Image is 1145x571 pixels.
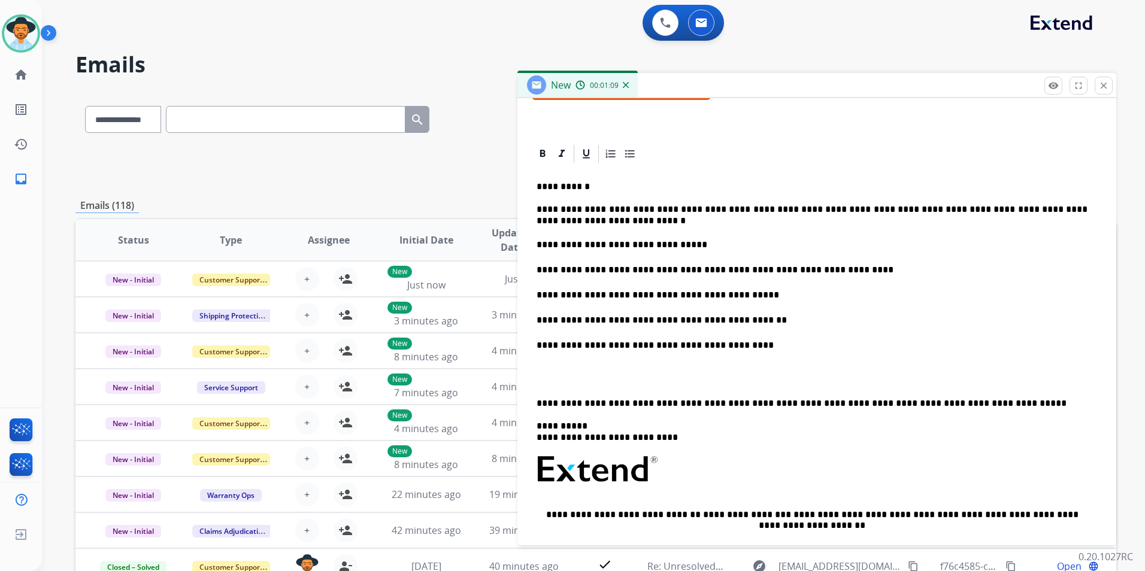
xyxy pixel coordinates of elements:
span: Updated Date [485,226,539,254]
span: 8 minutes ago [492,452,556,465]
span: 4 minutes ago [492,416,556,429]
span: Service Support [197,381,265,394]
span: 8 minutes ago [394,458,458,471]
span: 7 minutes ago [394,386,458,399]
p: Emails (118) [75,198,139,213]
span: New - Initial [105,309,161,322]
span: 22 minutes ago [392,488,461,501]
p: New [387,266,412,278]
mat-icon: person_add [338,415,353,430]
button: + [295,267,319,291]
span: + [304,451,310,466]
span: Customer Support [192,345,270,358]
mat-icon: person_add [338,308,353,322]
button: + [295,375,319,399]
span: 42 minutes ago [392,524,461,537]
span: 39 minutes ago [489,524,559,537]
span: 19 minutes ago [489,488,559,501]
span: Just now [505,272,543,285]
span: New - Initial [105,525,161,537]
span: Assignee [308,233,350,247]
button: + [295,447,319,470]
p: 0.20.1027RC [1079,549,1133,564]
div: Italic [553,145,571,163]
span: + [304,523,310,537]
span: Shipping Protection [192,309,274,322]
span: Customer Support [192,453,270,466]
mat-icon: person_add [338,379,353,394]
div: Bullet List [621,145,639,163]
span: Initial Date [399,233,453,247]
mat-icon: person_add [338,523,353,537]
mat-icon: search [410,113,425,127]
span: + [304,272,310,286]
span: New - Initial [105,417,161,430]
span: New - Initial [105,381,161,394]
mat-icon: close [1098,80,1109,91]
mat-icon: home [14,68,28,82]
mat-icon: person_add [338,451,353,466]
span: + [304,487,310,502]
span: + [304,308,310,322]
mat-icon: remove_red_eye [1048,80,1059,91]
button: + [295,303,319,327]
p: New [387,338,412,350]
mat-icon: fullscreen [1073,80,1084,91]
mat-icon: history [14,137,28,151]
span: Claims Adjudication [192,525,274,537]
div: Bold [534,145,552,163]
span: + [304,379,310,394]
mat-icon: person_add [338,344,353,358]
span: Customer Support [192,274,270,286]
div: Underline [577,145,595,163]
mat-icon: person_add [338,272,353,286]
button: + [295,518,319,542]
span: New - Initial [105,489,161,502]
span: Warranty Ops [200,489,262,502]
span: Customer Support [192,417,270,430]
span: + [304,415,310,430]
button: + [295,411,319,435]
span: 8 minutes ago [394,350,458,363]
span: Just now [407,278,446,291]
mat-icon: list_alt [14,102,28,117]
span: 4 minutes ago [394,422,458,435]
mat-icon: inbox [14,172,28,186]
button: + [295,339,319,363]
h2: Emails [75,53,1116,77]
img: avatar [4,17,38,50]
p: New [387,409,412,421]
span: 4 minutes ago [492,380,556,393]
span: New [551,78,571,92]
span: 00:01:09 [590,81,619,90]
mat-icon: person_add [338,487,353,502]
span: + [304,344,310,358]
span: Type [220,233,242,247]
span: Status [118,233,149,247]
p: New [387,445,412,457]
div: Ordered List [602,145,620,163]
span: 3 minutes ago [394,314,458,327]
span: New - Initial [105,345,161,358]
span: 3 minutes ago [492,308,556,321]
span: New - Initial [105,453,161,466]
span: 4 minutes ago [492,344,556,357]
p: New [387,373,412,385]
button: + [295,482,319,506]
p: New [387,302,412,314]
span: New - Initial [105,274,161,286]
